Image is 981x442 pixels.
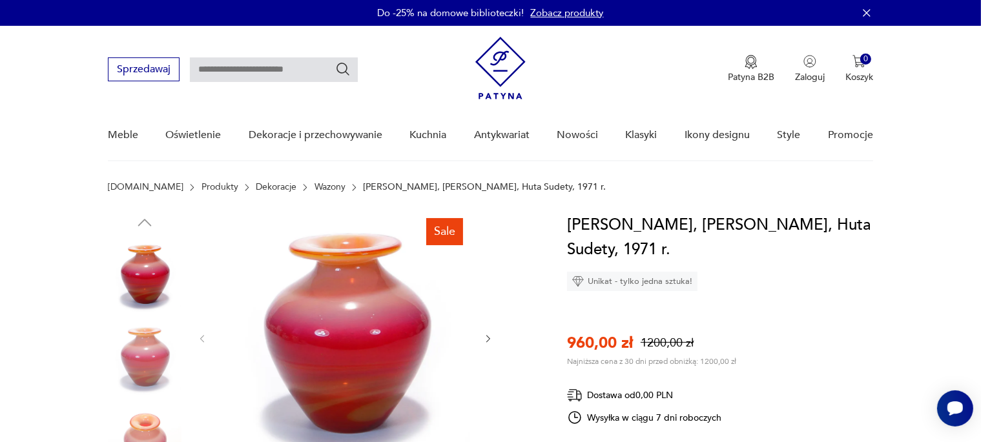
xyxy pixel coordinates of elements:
[803,55,816,68] img: Ikonka użytkownika
[315,182,346,192] a: Wazony
[795,55,825,83] button: Zaloguj
[728,55,774,83] button: Patyna B2B
[828,110,873,160] a: Promocje
[108,110,138,160] a: Meble
[567,272,697,291] div: Unikat - tylko jedna sztuka!
[108,57,180,81] button: Sprzedawaj
[852,55,865,68] img: Ikona koszyka
[860,54,871,65] div: 0
[567,387,583,403] img: Ikona dostawy
[567,332,633,354] p: 960,00 zł
[108,182,183,192] a: [DOMAIN_NAME]
[108,321,181,395] img: Zdjęcie produktu Wazon, Zbigniew Horbowy, Huta Sudety, 1971 r.
[641,335,694,351] p: 1200,00 zł
[626,110,657,160] a: Klasyki
[363,182,606,192] p: [PERSON_NAME], [PERSON_NAME], Huta Sudety, 1971 r.
[777,110,800,160] a: Style
[557,110,598,160] a: Nowości
[475,37,526,99] img: Patyna - sklep z meblami i dekoracjami vintage
[166,110,222,160] a: Oświetlenie
[249,110,382,160] a: Dekoracje i przechowywanie
[567,387,722,403] div: Dostawa od 0,00 PLN
[567,356,736,367] p: Najniższa cena z 30 dni przed obniżką: 1200,00 zł
[567,213,873,262] h1: [PERSON_NAME], [PERSON_NAME], Huta Sudety, 1971 r.
[728,71,774,83] p: Patyna B2B
[567,410,722,425] div: Wysyłka w ciągu 7 dni roboczych
[108,66,180,75] a: Sprzedawaj
[201,182,238,192] a: Produkty
[474,110,530,160] a: Antykwariat
[685,110,750,160] a: Ikony designu
[845,71,873,83] p: Koszyk
[728,55,774,83] a: Ikona medaluPatyna B2B
[531,6,604,19] a: Zobacz produkty
[409,110,446,160] a: Kuchnia
[378,6,524,19] p: Do -25% na domowe biblioteczki!
[937,390,973,427] iframe: Smartsupp widget button
[426,218,463,245] div: Sale
[335,61,351,77] button: Szukaj
[745,55,758,69] img: Ikona medalu
[845,55,873,83] button: 0Koszyk
[795,71,825,83] p: Zaloguj
[572,276,584,287] img: Ikona diamentu
[256,182,296,192] a: Dekoracje
[108,239,181,312] img: Zdjęcie produktu Wazon, Zbigniew Horbowy, Huta Sudety, 1971 r.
